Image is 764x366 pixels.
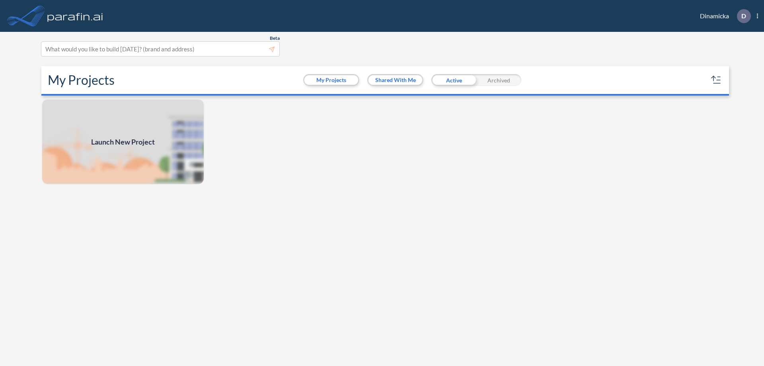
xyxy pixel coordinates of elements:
[270,35,280,41] span: Beta
[688,9,758,23] div: Dinamicka
[431,74,476,86] div: Active
[46,8,105,24] img: logo
[304,75,358,85] button: My Projects
[48,72,115,88] h2: My Projects
[41,99,205,185] a: Launch New Project
[91,137,155,147] span: Launch New Project
[368,75,422,85] button: Shared With Me
[710,74,723,86] button: sort
[741,12,746,20] p: D
[476,74,521,86] div: Archived
[41,99,205,185] img: add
